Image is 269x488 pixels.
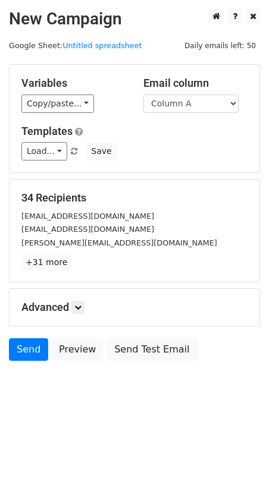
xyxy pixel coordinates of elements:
small: Google Sheet: [9,41,142,50]
h5: Variables [21,77,126,90]
h5: Email column [143,77,248,90]
a: Copy/paste... [21,95,94,113]
a: Send Test Email [107,338,197,361]
h5: Advanced [21,301,248,314]
span: Daily emails left: 50 [180,39,260,52]
a: Daily emails left: 50 [180,41,260,50]
a: +31 more [21,255,71,270]
a: Load... [21,142,67,160]
a: Templates [21,125,73,137]
small: [EMAIL_ADDRESS][DOMAIN_NAME] [21,212,154,221]
small: [EMAIL_ADDRESS][DOMAIN_NAME] [21,225,154,234]
button: Save [86,142,117,160]
a: Send [9,338,48,361]
h2: New Campaign [9,9,260,29]
small: [PERSON_NAME][EMAIL_ADDRESS][DOMAIN_NAME] [21,238,217,247]
h5: 34 Recipients [21,191,248,204]
a: Untitled spreadsheet [62,41,142,50]
a: Preview [51,338,104,361]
